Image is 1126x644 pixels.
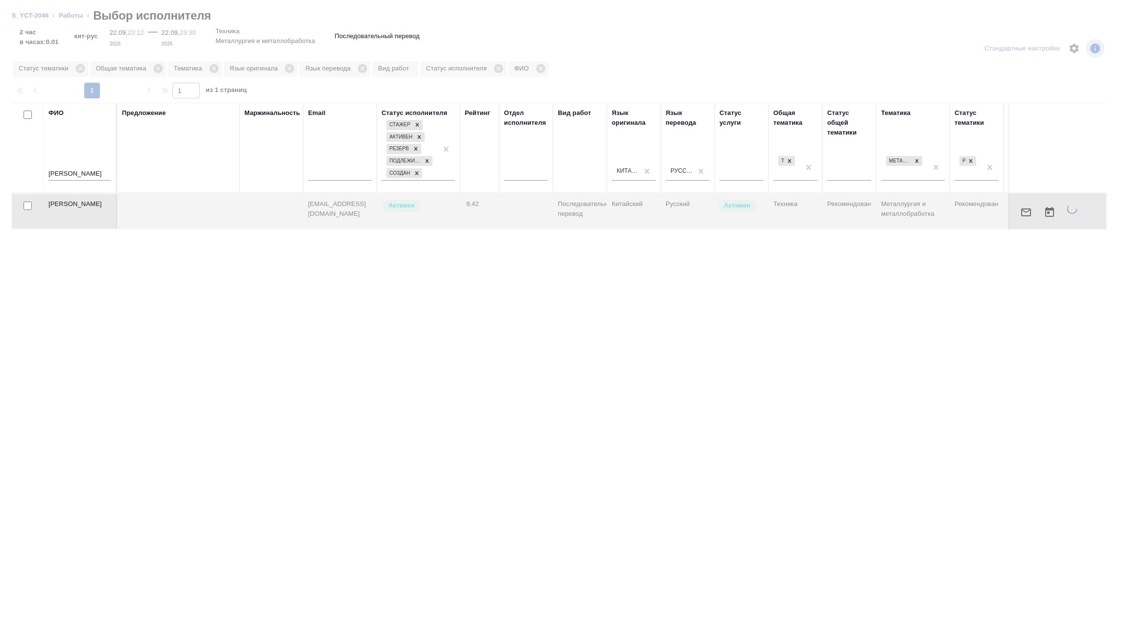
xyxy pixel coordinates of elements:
[386,156,422,166] div: Подлежит внедрению
[719,108,764,128] div: Статус услуги
[386,144,410,154] div: Резерв
[1038,201,1061,224] button: Открыть календарь загрузки
[827,108,871,138] div: Статус общей тематики
[465,108,490,118] div: Рейтинг
[885,155,923,167] div: Металлургия и металлобработка
[386,120,412,130] div: Стажер
[504,108,548,128] div: Отдел исполнителя
[959,156,965,166] div: Рекомендован
[955,108,999,128] div: Статус тематики
[385,143,422,155] div: Стажер, Активен, Резерв, Подлежит внедрению, Создан
[558,108,591,118] div: Вид работ
[244,108,300,118] div: Маржинальность
[958,155,977,167] div: Рекомендован
[122,108,166,118] div: Предложение
[881,108,910,118] div: Тематика
[385,167,423,180] div: Стажер, Активен, Резерв, Подлежит внедрению, Создан
[777,155,796,167] div: Техника
[24,202,32,210] input: Выбери исполнителей, чтобы отправить приглашение на работу
[335,31,419,41] p: Последовательный перевод
[385,119,424,131] div: Стажер, Активен, Резерв, Подлежит внедрению, Создан
[308,108,325,118] div: Email
[1014,201,1038,224] button: Отправить предложение о работе
[886,156,911,166] div: Металлургия и металлобработка
[671,167,693,175] div: Русский
[44,194,117,229] td: [PERSON_NAME]
[386,132,414,142] div: Активен
[48,108,64,118] div: ФИО
[617,167,639,175] div: Китайский
[382,108,447,118] div: Статус исполнителя
[385,131,426,143] div: Стажер, Активен, Резерв, Подлежит внедрению, Создан
[666,108,710,128] div: Язык перевода
[778,156,784,166] div: Техника
[386,168,411,179] div: Создан
[612,108,656,128] div: Язык оригинала
[773,108,817,128] div: Общая тематика
[385,155,433,167] div: Стажер, Активен, Резерв, Подлежит внедрению, Создан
